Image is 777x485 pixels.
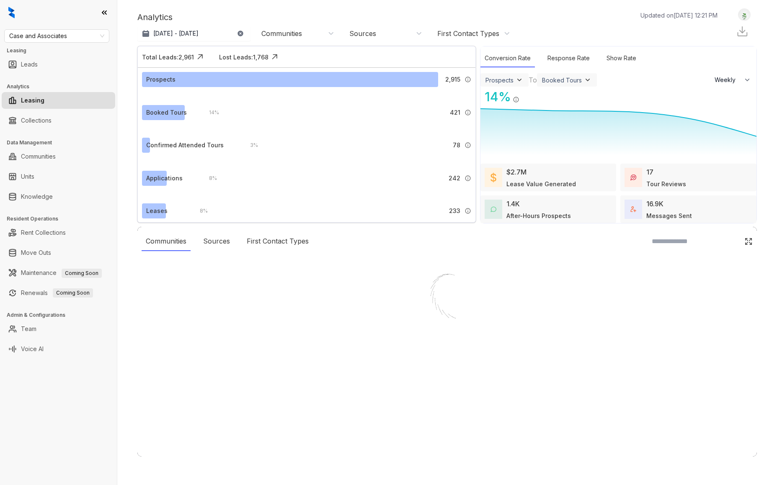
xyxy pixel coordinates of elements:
span: Coming Soon [62,269,102,278]
img: Info [465,175,471,182]
div: Sources [199,232,234,251]
img: TotalFum [630,206,636,212]
p: Updated on [DATE] 12:21 PM [640,11,718,20]
img: ViewFilterArrow [515,76,524,84]
span: 242 [449,174,460,183]
div: 14 % [201,108,219,117]
div: 1.4K [506,199,520,209]
div: Booked Tours [146,108,187,117]
div: 3 % [242,141,258,150]
div: Conversion Rate [480,49,535,67]
div: Leases [146,206,168,216]
img: Download [736,25,749,38]
span: 421 [450,108,460,117]
h3: Resident Operations [7,215,117,223]
div: Communities [261,29,302,38]
li: Leasing [2,92,115,109]
li: Knowledge [2,188,115,205]
a: Leads [21,56,38,73]
img: Click Icon [519,89,532,101]
li: Communities [2,148,115,165]
img: Info [465,208,471,214]
div: Total Leads: 2,961 [142,53,194,62]
div: 16.9K [646,199,663,209]
a: Collections [21,112,52,129]
span: 2,915 [445,75,460,84]
div: 14 % [480,87,511,106]
p: [DATE] - [DATE] [153,29,199,38]
img: UserAvatar [738,10,750,19]
div: First Contact Types [243,232,313,251]
p: Analytics [137,11,173,23]
button: [DATE] - [DATE] [137,26,250,41]
span: Coming Soon [53,288,93,298]
a: Leasing [21,92,44,109]
a: Knowledge [21,188,53,205]
span: 78 [453,141,460,150]
li: Renewals [2,285,115,301]
a: Team [21,321,36,337]
div: Lost Leads: 1,768 [219,53,268,62]
h3: Leasing [7,47,117,54]
img: TourReviews [630,174,636,180]
li: Voice AI [2,341,115,357]
img: AfterHoursConversations [490,206,496,213]
a: Rent Collections [21,224,66,241]
li: Move Outs [2,244,115,261]
li: Maintenance [2,264,115,281]
span: Weekly [715,76,740,84]
span: 233 [449,206,460,216]
div: Prospects [485,77,514,84]
img: Click Icon [194,51,207,63]
li: Team [2,321,115,337]
img: Click Icon [744,237,753,246]
a: Move Outs [21,244,51,261]
a: RenewalsComing Soon [21,285,93,301]
img: ViewFilterArrow [583,76,592,84]
img: LeaseValue [490,172,496,182]
img: SearchIcon [727,238,734,245]
li: Leads [2,56,115,73]
div: Lease Value Generated [506,180,576,188]
div: $2.7M [506,167,527,177]
div: Applications [146,174,183,183]
div: Tour Reviews [646,180,686,188]
div: Show Rate [602,49,640,67]
img: Loader [405,256,489,340]
div: Confirmed Attended Tours [146,141,224,150]
li: Rent Collections [2,224,115,241]
div: 8 % [191,206,208,216]
img: Click Icon [268,51,281,63]
h3: Admin & Configurations [7,311,117,319]
div: 8 % [201,174,217,183]
img: logo [8,7,15,18]
a: Communities [21,148,56,165]
div: Loading... [432,340,462,348]
h3: Data Management [7,139,117,146]
div: 17 [646,167,653,177]
img: Info [465,76,471,83]
li: Units [2,168,115,185]
div: Response Rate [543,49,594,67]
img: Info [513,96,519,103]
div: After-Hours Prospects [506,211,571,220]
div: First Contact Types [437,29,499,38]
img: Info [465,142,471,149]
button: Weekly [710,72,756,87]
div: Messages Sent [646,211,692,220]
div: Sources [349,29,376,38]
span: Case and Associates [9,30,104,42]
div: Communities [142,232,191,251]
li: Collections [2,112,115,129]
a: Voice AI [21,341,44,357]
div: To [529,75,537,85]
div: Booked Tours [542,77,582,84]
img: Info [465,109,471,116]
div: Prospects [146,75,176,84]
a: Units [21,168,34,185]
h3: Analytics [7,83,117,90]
